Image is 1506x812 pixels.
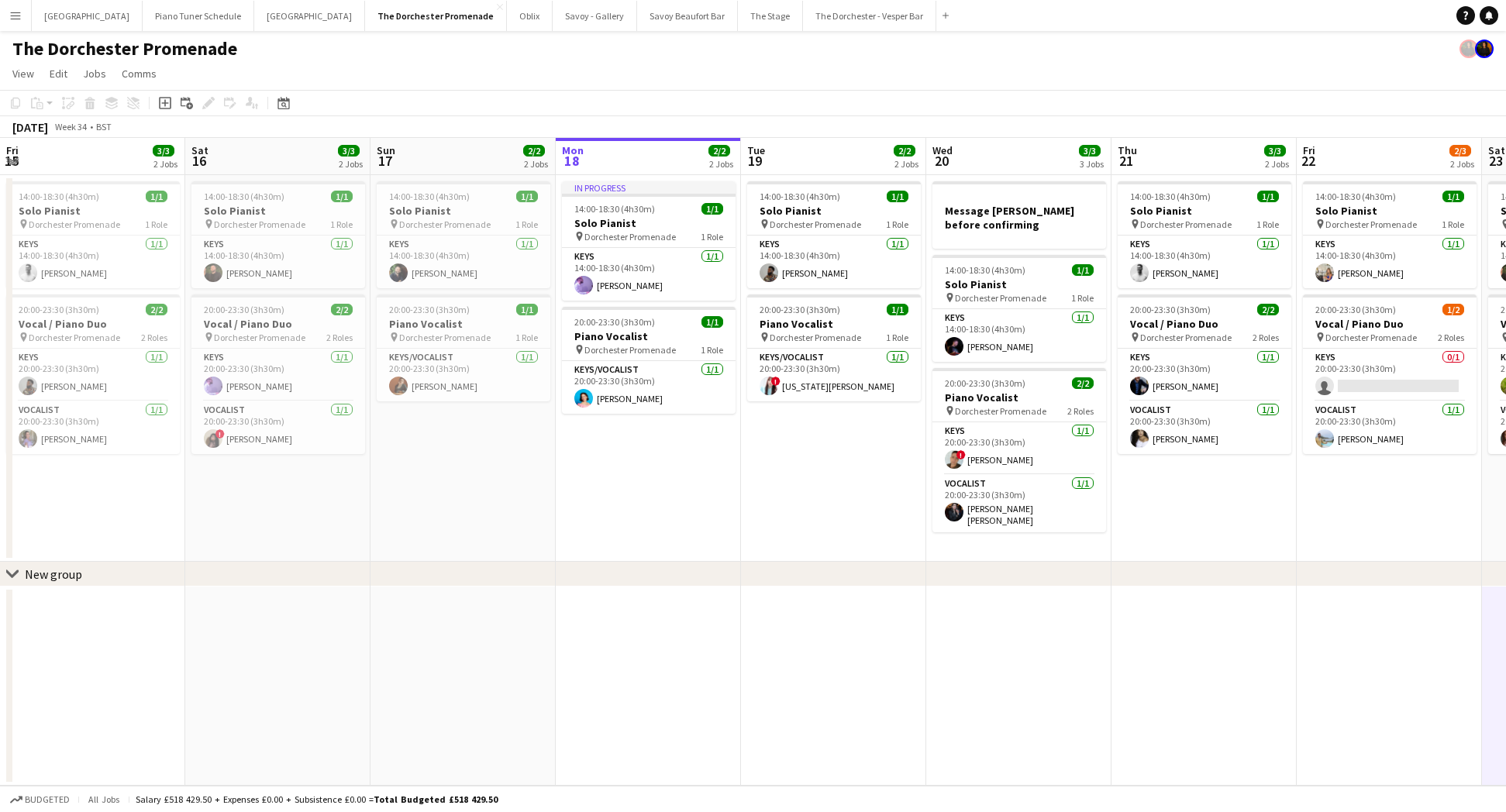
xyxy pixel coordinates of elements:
[1315,304,1396,315] span: 20:00-23:30 (3h30m)
[191,236,365,288] app-card-role: Keys1/114:00-18:30 (4h30m)[PERSON_NAME]
[956,450,966,459] span: !
[745,152,765,170] span: 19
[523,145,545,157] span: 2/2
[562,143,584,157] span: Mon
[887,304,908,315] span: 1/1
[1303,349,1477,401] app-card-role: Keys0/120:00-23:30 (3h30m)
[1118,294,1291,454] div: 20:00-23:30 (3h30m)2/2Vocal / Piano Duo Dorchester Promenade2 RolesKeys1/120:00-23:30 (3h30m)[PER...
[374,793,498,805] span: Total Budgeted £518 429.50
[1303,317,1477,331] h3: Vocal / Piano Duo
[6,317,180,331] h3: Vocal / Piano Duo
[747,317,921,331] h3: Piano Vocalist
[562,248,736,301] app-card-role: Keys1/114:00-18:30 (4h30m)[PERSON_NAME]
[377,181,550,288] app-job-card: 14:00-18:30 (4h30m)1/1Solo Pianist Dorchester Promenade1 RoleKeys1/114:00-18:30 (4h30m)[PERSON_NAME]
[760,191,840,202] span: 14:00-18:30 (4h30m)
[12,119,48,135] div: [DATE]
[25,794,70,805] span: Budgeted
[1303,236,1477,288] app-card-role: Keys1/114:00-18:30 (4h30m)[PERSON_NAME]
[887,191,908,202] span: 1/1
[955,405,1046,417] span: Dorchester Promenade
[1079,145,1101,157] span: 3/3
[932,181,1106,249] div: Message [PERSON_NAME] before confirming
[389,304,470,315] span: 20:00-23:30 (3h30m)
[191,143,208,157] span: Sat
[515,218,538,230] span: 1 Role
[1303,401,1477,454] app-card-role: Vocalist1/120:00-23:30 (3h30m)[PERSON_NAME]
[6,294,180,454] app-job-card: 20:00-23:30 (3h30m)2/2Vocal / Piano Duo Dorchester Promenade2 RolesKeys1/120:00-23:30 (3h30m)[PER...
[1475,40,1494,58] app-user-avatar: Celine Amara
[96,121,112,132] div: BST
[747,294,921,401] app-job-card: 20:00-23:30 (3h30m)1/1Piano Vocalist Dorchester Promenade1 RoleKeys/Vocalist1/120:00-23:30 (3h30m...
[141,332,167,343] span: 2 Roles
[12,67,34,81] span: View
[399,332,491,343] span: Dorchester Promenade
[1450,158,1474,170] div: 2 Jobs
[1486,152,1505,170] span: 23
[153,158,177,170] div: 2 Jobs
[12,37,237,60] h1: The Dorchester Promenade
[1080,158,1104,170] div: 3 Jobs
[886,218,908,230] span: 1 Role
[4,152,19,170] span: 15
[115,64,163,84] a: Comms
[374,152,395,170] span: 17
[1256,218,1279,230] span: 1 Role
[1325,332,1417,343] span: Dorchester Promenade
[377,236,550,288] app-card-role: Keys1/114:00-18:30 (4h30m)[PERSON_NAME]
[516,304,538,315] span: 1/1
[1301,152,1315,170] span: 22
[1071,292,1094,304] span: 1 Role
[932,368,1106,532] div: 20:00-23:30 (3h30m)2/2Piano Vocalist Dorchester Promenade2 RolesKeys1/120:00-23:30 (3h30m)![PERSO...
[562,181,736,301] app-job-card: In progress14:00-18:30 (4h30m)1/1Solo Pianist Dorchester Promenade1 RoleKeys1/114:00-18:30 (4h30m...
[709,158,733,170] div: 2 Jobs
[738,1,803,31] button: The Stage
[1130,191,1211,202] span: 14:00-18:30 (4h30m)
[6,64,40,84] a: View
[8,791,72,808] button: Budgeted
[1303,294,1477,454] app-job-card: 20:00-23:30 (3h30m)1/2Vocal / Piano Duo Dorchester Promenade2 RolesKeys0/120:00-23:30 (3h30m) Voc...
[6,204,180,218] h3: Solo Pianist
[584,231,676,243] span: Dorchester Promenade
[701,231,723,243] span: 1 Role
[1118,349,1291,401] app-card-role: Keys1/120:00-23:30 (3h30m)[PERSON_NAME]
[574,316,655,328] span: 20:00-23:30 (3h30m)
[338,145,360,157] span: 3/3
[708,145,730,157] span: 2/2
[1303,181,1477,288] app-job-card: 14:00-18:30 (4h30m)1/1Solo Pianist Dorchester Promenade1 RoleKeys1/114:00-18:30 (4h30m)[PERSON_NAME]
[932,309,1106,362] app-card-role: Keys1/114:00-18:30 (4h30m)[PERSON_NAME]
[377,143,395,157] span: Sun
[191,181,365,288] app-job-card: 14:00-18:30 (4h30m)1/1Solo Pianist Dorchester Promenade1 RoleKeys1/114:00-18:30 (4h30m)[PERSON_NAME]
[562,181,736,194] div: In progress
[574,203,655,215] span: 14:00-18:30 (4h30m)
[136,793,498,805] div: Salary £518 429.50 + Expenses £0.00 + Subsistence £0.00 =
[562,307,736,414] app-job-card: 20:00-23:30 (3h30m)1/1Piano Vocalist Dorchester Promenade1 RoleKeys/Vocalist1/120:00-23:30 (3h30m...
[339,158,363,170] div: 2 Jobs
[771,377,781,386] span: !
[145,218,167,230] span: 1 Role
[507,1,553,31] button: Oblix
[50,67,67,81] span: Edit
[1325,218,1417,230] span: Dorchester Promenade
[1488,143,1505,157] span: Sat
[1257,191,1279,202] span: 1/1
[29,332,120,343] span: Dorchester Promenade
[77,64,112,84] a: Jobs
[377,317,550,331] h3: Piano Vocalist
[214,218,305,230] span: Dorchester Promenade
[770,332,861,343] span: Dorchester Promenade
[747,236,921,288] app-card-role: Keys1/114:00-18:30 (4h30m)[PERSON_NAME]
[932,143,953,157] span: Wed
[19,304,99,315] span: 20:00-23:30 (3h30m)
[1449,145,1471,157] span: 2/3
[331,191,353,202] span: 1/1
[32,1,143,31] button: [GEOGRAPHIC_DATA]
[945,264,1025,276] span: 14:00-18:30 (4h30m)
[143,1,254,31] button: Piano Tuner Schedule
[326,332,353,343] span: 2 Roles
[6,181,180,288] app-job-card: 14:00-18:30 (4h30m)1/1Solo Pianist Dorchester Promenade1 RoleKeys1/114:00-18:30 (4h30m)[PERSON_NAME]
[85,793,122,805] span: All jobs
[191,349,365,401] app-card-role: Keys1/120:00-23:30 (3h30m)[PERSON_NAME]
